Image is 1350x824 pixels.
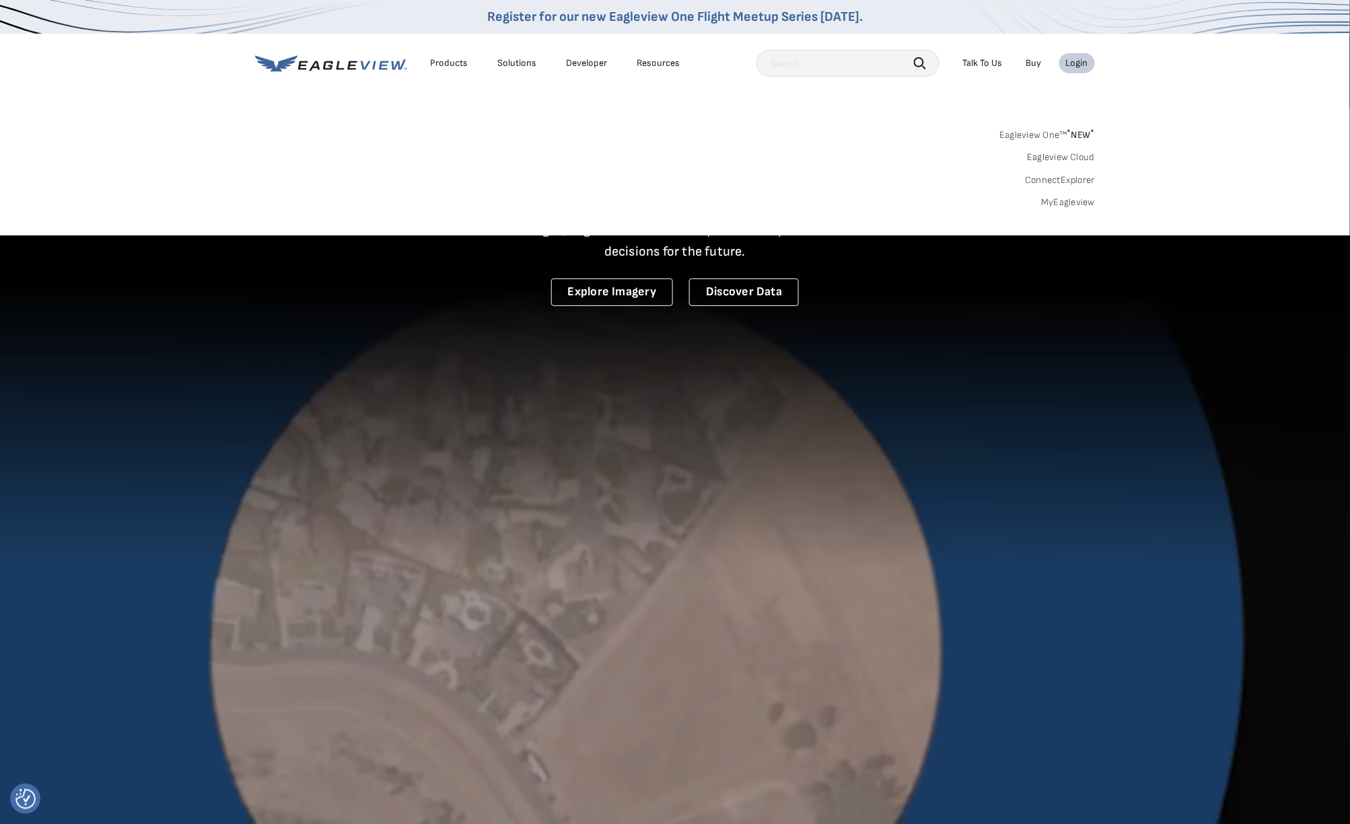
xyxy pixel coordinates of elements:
a: Eagleview One™*NEW* [999,125,1095,141]
span: NEW [1067,129,1095,141]
div: Talk To Us [962,57,1002,69]
button: Consent Preferences [15,789,36,809]
div: Resources [637,57,680,69]
a: Buy [1026,57,1042,69]
a: Developer [566,57,607,69]
a: Register for our new Eagleview One Flight Meetup Series [DATE]. [487,9,863,25]
div: Login [1066,57,1088,69]
a: Explore Imagery [551,278,674,306]
a: ConnectExplorer [1025,174,1095,186]
a: Discover Data [689,278,799,306]
div: Solutions [497,57,536,69]
div: Products [430,57,468,69]
a: MyEagleview [1041,196,1095,209]
img: Revisit consent button [15,789,36,809]
a: Eagleview Cloud [1027,151,1095,163]
input: Search [756,50,939,77]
